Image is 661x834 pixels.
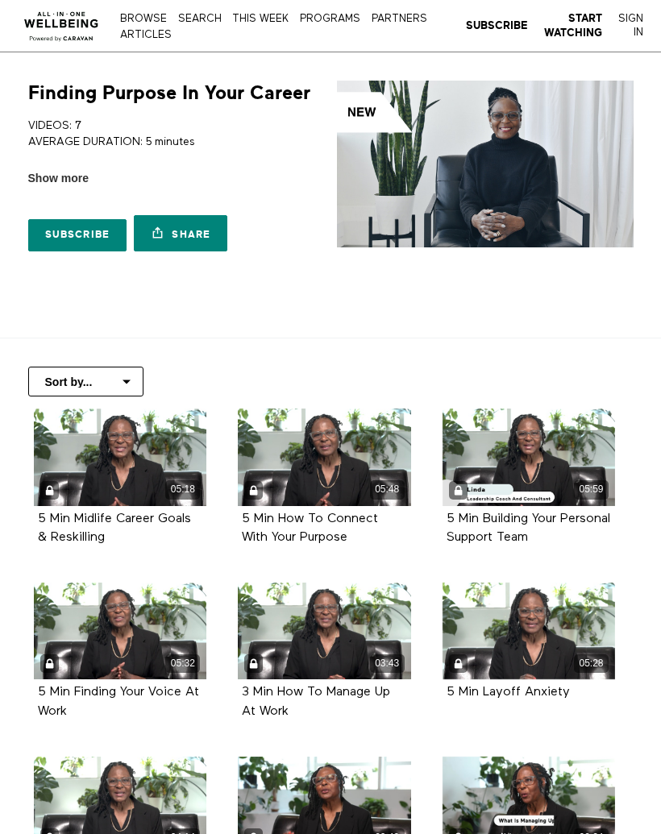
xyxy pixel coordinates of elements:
strong: 5 Min Midlife Career Goals & Reskilling [38,512,191,544]
a: PROGRAMS [296,14,364,24]
strong: 5 Min Layoff Anxiety [447,686,570,699]
strong: 5 Min Finding Your Voice At Work [38,686,199,717]
a: 5 Min Building Your Personal Support Team [447,512,610,543]
a: Browse [116,14,171,24]
strong: Subscribe [466,19,528,31]
img: Finding Purpose In Your Career [337,81,634,247]
a: 3 Min How To Manage Up At Work [242,686,390,716]
a: Subscribe [28,219,127,251]
div: 03:43 [370,654,405,673]
a: 5 Min Layoff Anxiety 05:28 [443,583,615,680]
strong: 5 Min Building Your Personal Support Team [447,512,610,544]
a: 3 Min How To Manage Up At Work 03:43 [238,583,410,680]
span: Show more [28,170,89,187]
a: 5 Min Building Your Personal Support Team 05:59 [443,409,615,506]
a: 5 Min Midlife Career Goals & Reskilling [38,512,191,543]
div: 05:59 [574,480,609,499]
h1: Finding Purpose In Your Career [28,81,310,106]
a: Search [174,14,226,24]
a: Sign In [618,12,643,40]
a: Share [134,215,227,251]
div: 05:18 [165,480,200,499]
a: 5 Min Layoff Anxiety [447,686,570,698]
a: 5 Min Finding Your Voice At Work 05:32 [34,583,206,680]
a: ARTICLES [116,30,176,40]
a: 5 Min How To Connect With Your Purpose 05:48 [238,409,410,506]
a: Start Watching [544,11,602,41]
strong: 3 Min How To Manage Up At Work [242,686,390,717]
p: VIDEOS: 7 AVERAGE DURATION: 5 minutes [28,118,325,151]
strong: 5 Min How To Connect With Your Purpose [242,512,378,544]
a: THIS WEEK [228,14,293,24]
a: PARTNERS [368,14,431,24]
div: 05:28 [574,654,609,673]
div: 05:48 [370,480,405,499]
nav: Primary [116,10,449,43]
a: Subscribe [466,19,528,33]
strong: Start Watching [544,12,602,39]
div: 05:32 [165,654,200,673]
a: 5 Min Finding Your Voice At Work [38,686,199,716]
a: 5 Min How To Connect With Your Purpose [242,512,378,543]
a: 5 Min Midlife Career Goals & Reskilling 05:18 [34,409,206,506]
